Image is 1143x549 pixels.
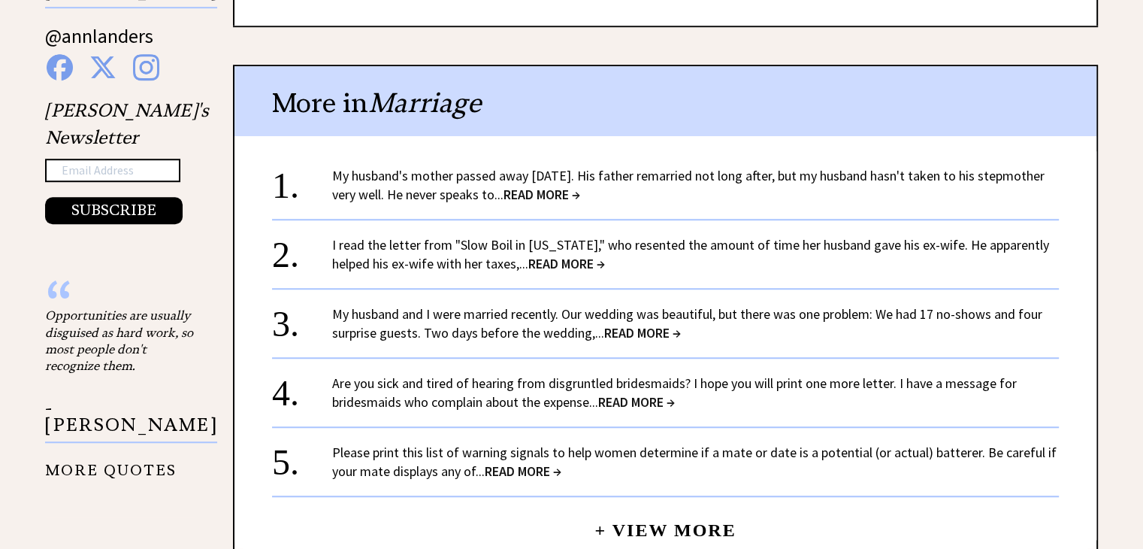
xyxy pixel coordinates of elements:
div: [PERSON_NAME]'s Newsletter [45,97,209,225]
span: READ MORE → [485,463,561,480]
span: READ MORE → [503,186,580,203]
img: instagram%20blue.png [133,54,159,80]
a: + View More [594,508,736,540]
div: 2. [272,235,332,263]
a: My husband and I were married recently. Our wedding was beautiful, but there was one problem: We ... [332,305,1042,341]
p: - [PERSON_NAME] [45,400,217,443]
span: READ MORE → [528,255,605,272]
a: @annlanders [45,23,153,63]
img: x%20blue.png [89,54,116,80]
div: 4. [272,374,332,402]
img: facebook%20blue.png [47,54,73,80]
input: Email Address [45,159,180,183]
div: 5. [272,443,332,471]
span: Marriage [368,86,481,120]
button: SUBSCRIBE [45,197,183,224]
div: 3. [272,305,332,332]
div: 1. [272,166,332,194]
a: Are you sick and tired of hearing from disgruntled bridesmaids? I hope you will print one more le... [332,375,1017,411]
span: READ MORE → [604,324,681,341]
div: Opportunities are usually disguised as hard work, so most people don't recognize them. [45,307,195,375]
a: My husband's mother passed away [DATE]. His father remarried not long after, but my husband hasn'... [332,167,1045,203]
a: Please print this list of warning signals to help women determine if a mate or date is a potentia... [332,444,1057,480]
span: READ MORE → [598,393,675,411]
div: “ [45,292,195,307]
a: MORE QUOTES [45,450,177,479]
div: More in [234,66,1096,136]
a: I read the letter from "Slow Boil in [US_STATE]," who resented the amount of time her husband gav... [332,236,1049,272]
